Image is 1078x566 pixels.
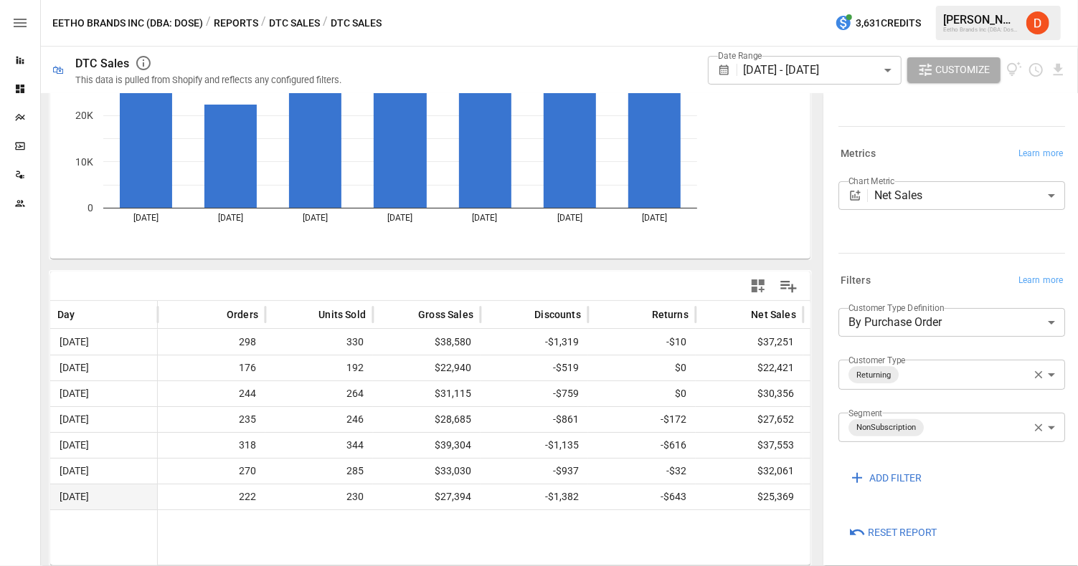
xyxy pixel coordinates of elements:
span: Learn more [1018,274,1063,288]
button: Schedule report [1028,62,1044,78]
text: 20K [75,110,93,121]
span: -$519 [551,355,581,380]
span: $28,685 [432,407,473,432]
span: $27,394 [432,484,473,509]
text: [DATE] [303,213,328,223]
span: 244 [237,381,258,406]
span: $37,553 [755,433,796,458]
text: [DATE] [388,213,413,223]
span: 230 [344,484,366,509]
span: Orders [227,307,258,322]
svg: A chart. [50,1,811,259]
span: [DATE] [57,355,91,380]
div: Eetho Brands Inc (DBA: Dose) [943,27,1018,33]
h6: Metrics [841,146,876,162]
span: $22,421 [755,355,796,380]
div: / [206,14,211,32]
span: $39,304 [432,433,473,458]
div: [DATE] - [DATE] [743,56,901,85]
span: -$643 [658,484,689,509]
span: 344 [344,433,366,458]
div: / [323,14,328,32]
span: 3,631 Credits [856,14,921,32]
span: [DATE] [57,330,91,355]
label: Date Range [718,49,762,62]
span: $30,356 [755,381,796,406]
span: Units Sold [318,307,366,322]
label: Chart Metric [848,175,895,187]
span: $25,369 [755,484,796,509]
button: Sort [77,304,97,325]
span: 270 [237,459,258,484]
button: Sort [397,304,417,325]
span: NonSubscription [851,419,922,436]
span: -$1,382 [543,484,581,509]
span: Net Sales [751,307,796,322]
span: [DATE] [57,433,91,458]
button: Download report [1050,62,1067,78]
text: [DATE] [133,213,159,223]
span: -$10 [664,330,689,355]
text: [DATE] [557,213,582,223]
div: Net Sales [874,181,1065,210]
span: $27,652 [755,407,796,432]
span: $38,580 [432,330,473,355]
span: 222 [237,484,258,509]
span: -$32 [664,459,689,484]
button: Reports [214,14,258,32]
span: 192 [344,355,366,380]
span: -$172 [658,407,689,432]
div: Daley Meistrell [1026,11,1049,34]
text: [DATE] [218,213,243,223]
text: 10K [75,156,93,168]
div: This data is pulled from Shopify and reflects any configured filters. [75,75,341,85]
span: Gross Sales [418,307,473,322]
span: [DATE] [57,459,91,484]
span: Returns [652,307,689,322]
span: Customize [936,61,990,79]
span: Day [57,307,75,322]
button: Sort [205,304,225,325]
button: Sort [729,304,750,325]
button: Sort [630,304,651,325]
span: [DATE] [57,484,91,509]
span: 318 [237,433,258,458]
button: 3,631Credits [829,10,927,37]
span: 176 [237,355,258,380]
label: Customer Type [848,354,906,366]
button: View documentation [1006,57,1023,83]
label: Segment [848,407,882,419]
div: [PERSON_NAME] [943,13,1018,27]
span: [DATE] [57,381,91,406]
span: 330 [344,330,366,355]
span: $32,061 [755,459,796,484]
span: $37,251 [755,330,796,355]
span: 246 [344,407,366,432]
button: Daley Meistrell [1018,3,1058,43]
span: -$937 [551,459,581,484]
button: Sort [513,304,533,325]
button: Reset Report [838,519,947,545]
button: ADD FILTER [838,465,932,491]
div: By Purchase Order [838,308,1065,337]
span: $33,030 [432,459,473,484]
span: Learn more [1018,147,1063,161]
text: 0 [88,202,93,214]
span: -$616 [658,433,689,458]
div: / [261,14,266,32]
span: Discounts [534,307,581,322]
span: -$759 [551,381,581,406]
span: 264 [344,381,366,406]
span: $0 [673,381,689,406]
text: [DATE] [473,213,498,223]
label: Customer Type Definition [848,302,945,314]
span: $0 [673,355,689,380]
span: Returning [851,367,897,383]
button: Eetho Brands Inc (DBA: Dose) [52,14,203,32]
span: ADD FILTER [869,469,922,487]
div: 🛍 [52,63,64,77]
h6: Filters [841,273,871,289]
span: 285 [344,459,366,484]
span: -$861 [551,407,581,432]
button: Manage Columns [772,270,805,302]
